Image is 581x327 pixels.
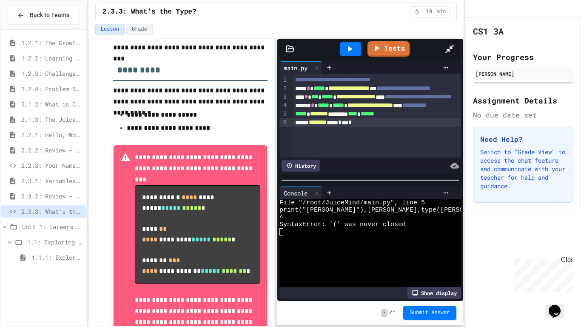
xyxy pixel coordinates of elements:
[473,51,573,63] h2: Your Progress
[279,84,288,93] div: 2
[389,310,392,316] span: /
[473,95,573,106] h2: Assignment Details
[30,11,69,20] span: Back to Teams
[279,199,425,207] span: File "/root/JuiceMind/main.py", line 5
[403,306,457,320] button: Submit Answer
[279,186,322,199] div: Console
[279,76,288,84] div: 1
[437,9,446,15] span: min
[8,6,79,24] button: Back to Teams
[279,118,288,127] div: 6
[367,41,410,57] a: Tests
[407,287,461,299] div: Show display
[510,256,572,292] iframe: chat widget
[545,293,572,318] iframe: chat widget
[21,100,83,109] span: 2.1.2: What is Code?
[103,7,197,17] span: 2.3.3: What's the Type?
[410,310,450,316] span: Submit Answer
[21,54,83,63] span: 1.2.2: Learning to Solve Hard Problems
[21,84,83,93] span: 1.2.4: Problem Solving Practice
[21,130,83,139] span: 2.2.1: Hello, World!
[21,192,83,201] span: 2.3.2: Review - Variables and Data Types
[476,70,571,77] div: [PERSON_NAME]
[279,101,288,110] div: 4
[21,69,83,78] span: 1.2.3: Challenge Problem - The Bridge
[31,253,83,262] span: 1.1.1: Exploring CS Careers
[279,93,288,101] div: 3
[21,176,83,185] span: 2.3.1: Variables and Data Types
[27,238,83,247] span: 1.1: Exploring CS Careers
[279,110,288,118] div: 5
[279,63,312,72] div: main.py
[21,115,83,124] span: 2.1.3: The JuiceMind IDE
[473,25,504,37] h1: CS1 3A
[381,309,387,317] span: -
[282,160,320,172] div: History
[126,24,153,35] button: Grade
[279,207,490,214] span: print("[PERSON_NAME]"),[PERSON_NAME],type([PERSON_NAME]
[21,38,83,47] span: 1.2.1: The Growth Mindset
[393,310,396,316] span: 1
[480,148,566,190] p: Switch to "Grade View" to access the chat feature and communicate with your teacher for help and ...
[473,110,573,120] div: No due date set
[422,9,436,15] span: 10
[3,3,59,54] div: Chat with us now!Close
[279,61,322,74] div: main.py
[279,214,283,221] span: ^
[279,221,406,228] span: SyntaxError: '(' was never closed
[480,134,566,144] h3: Need Help?
[95,24,125,35] button: Lesson
[279,189,312,198] div: Console
[21,161,83,170] span: 2.2.3: Your Name and Favorite Movie
[21,146,83,155] span: 2.2.2: Review - Hello, World!
[21,207,83,216] span: 2.3.3: What's the Type?
[22,222,83,231] span: Unit 1: Careers & Professionalism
